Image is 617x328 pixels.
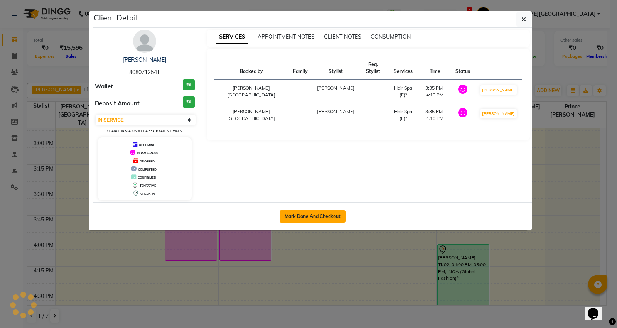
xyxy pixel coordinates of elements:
th: Family [288,56,312,80]
span: SERVICES [216,30,248,44]
td: 3:35 PM-4:10 PM [419,80,451,103]
span: CONFIRMED [138,176,156,179]
span: CLIENT NOTES [324,33,361,40]
span: [PERSON_NAME] [317,85,354,91]
div: Hair Spa (F)* [392,108,415,122]
span: Wallet [95,82,113,91]
div: Hair Spa (F)* [392,85,415,98]
span: CONSUMPTION [371,33,411,40]
td: [PERSON_NAME][GEOGRAPHIC_DATA] [214,103,288,127]
a: [PERSON_NAME] [123,56,166,63]
button: [PERSON_NAME] [480,85,517,95]
span: TENTATIVE [140,184,156,188]
td: - [288,103,312,127]
span: APPOINTMENT NOTES [258,33,315,40]
th: Status [451,56,475,80]
button: [PERSON_NAME] [480,109,517,118]
h3: ₹0 [183,96,195,108]
span: COMPLETED [138,167,157,171]
td: - [359,103,388,127]
span: [PERSON_NAME] [317,108,354,114]
td: [PERSON_NAME][GEOGRAPHIC_DATA] [214,80,288,103]
td: - [288,80,312,103]
span: IN PROGRESS [137,151,158,155]
span: 8080712541 [129,69,160,76]
iframe: chat widget [585,297,609,320]
span: DROPPED [140,159,155,163]
span: Deposit Amount [95,99,140,108]
img: avatar [133,30,156,53]
th: Stylist [312,56,359,80]
th: Booked by [214,56,288,80]
span: CHECK-IN [140,192,155,196]
small: Change in status will apply to all services. [107,129,182,133]
th: Time [419,56,451,80]
span: UPCOMING [139,143,155,147]
td: 3:35 PM-4:10 PM [419,103,451,127]
h3: ₹0 [183,79,195,91]
h5: Client Detail [94,12,138,24]
th: Req. Stylist [359,56,388,80]
td: - [359,80,388,103]
button: Mark Done And Checkout [280,210,346,223]
th: Services [388,56,419,80]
